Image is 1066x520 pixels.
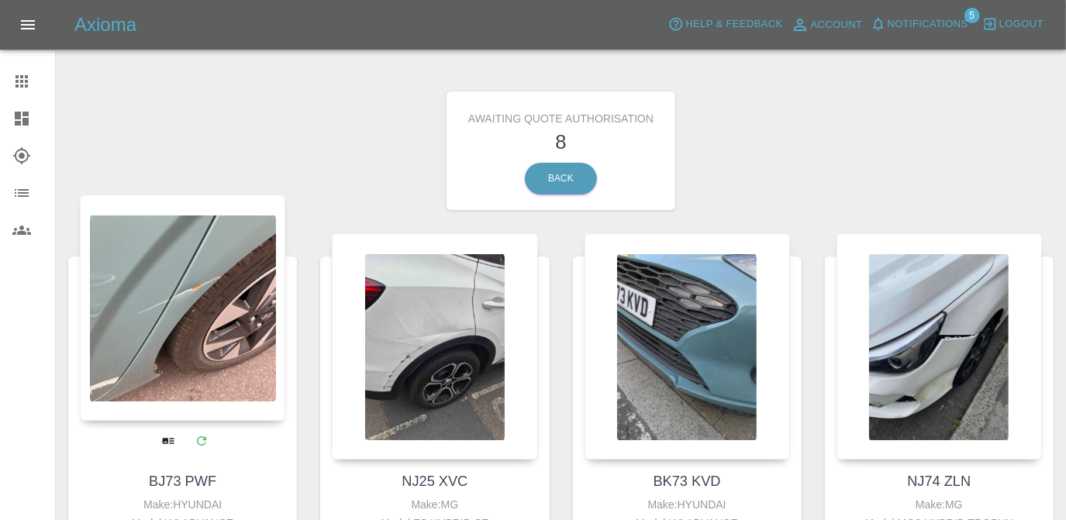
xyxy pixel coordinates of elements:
[978,12,1047,36] button: Logout
[840,495,1038,514] div: Make: MG
[149,474,216,489] a: BJ73 PWF
[588,495,786,514] div: Make: HYUNDAI
[964,8,980,23] span: 5
[458,127,664,157] h3: 8
[787,12,867,37] a: Account
[185,425,217,456] a: Modify
[458,103,664,127] h6: Awaiting Quote Authorisation
[402,474,467,489] a: NJ25 XVC
[525,163,597,195] a: Back
[867,12,972,36] button: Notifications
[84,495,281,514] div: Make: HYUNDAI
[152,425,184,456] a: View
[74,12,136,37] h5: Axioma
[654,474,721,489] a: BK73 KVD
[999,15,1044,33] span: Logout
[664,12,786,36] button: Help & Feedback
[9,6,47,43] button: Open drawer
[336,495,533,514] div: Make: MG
[888,15,968,33] span: Notifications
[811,16,863,34] span: Account
[907,474,971,489] a: NJ74 ZLN
[685,15,782,33] span: Help & Feedback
